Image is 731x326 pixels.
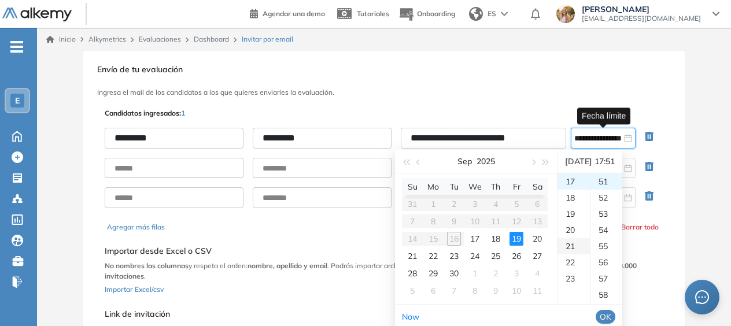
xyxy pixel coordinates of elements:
span: [EMAIL_ADDRESS][DOMAIN_NAME] [582,14,701,23]
div: [DATE] 17:51 [562,150,618,173]
td: 2025-10-06 [423,282,444,299]
div: 23 [447,249,461,263]
div: 55 [590,238,622,254]
div: 17 [558,173,590,190]
th: We [464,178,485,195]
div: 22 [558,254,590,271]
div: 21 [558,238,590,254]
span: ES [488,9,496,19]
div: 27 [530,249,544,263]
a: Now [402,312,419,322]
button: Onboarding [398,2,455,27]
span: Tutoriales [357,9,389,18]
div: 26 [510,249,523,263]
td: 2025-09-24 [464,247,485,265]
div: 9 [489,284,503,298]
span: message [695,290,709,304]
td: 2025-10-04 [527,265,548,282]
div: 17 [468,232,482,246]
div: 57 [590,271,622,287]
th: Sa [527,178,548,195]
i: - [10,46,23,48]
div: 6 [426,284,440,298]
button: OK [596,310,615,324]
button: Importar Excel/csv [105,281,164,295]
span: Invitar por email [242,34,293,45]
div: 56 [590,254,622,271]
div: 5 [405,284,419,298]
td: 2025-09-19 [506,230,527,247]
td: 2025-10-03 [506,265,527,282]
button: Sep [457,150,472,173]
div: 58 [590,287,622,303]
div: 8 [468,284,482,298]
div: 25 [489,249,503,263]
td: 2025-10-09 [485,282,506,299]
h5: Importar desde Excel o CSV [105,246,663,256]
td: 2025-09-29 [423,265,444,282]
td: 2025-09-17 [464,230,485,247]
td: 2025-09-22 [423,247,444,265]
td: 2025-10-08 [464,282,485,299]
img: world [469,7,483,21]
div: 10 [510,284,523,298]
th: Su [402,178,423,195]
div: 28 [405,266,419,280]
span: Onboarding [417,9,455,18]
div: 18 [489,232,503,246]
span: E [15,96,20,105]
div: 21 [405,249,419,263]
div: 4 [530,266,544,280]
img: arrow [501,12,508,16]
div: 51 [590,173,622,190]
b: nombre, apellido y email [248,261,327,270]
td: 2025-09-28 [402,265,423,282]
div: 59 [590,303,622,319]
h3: Ingresa el mail de los candidatos a los que quieres enviarles la evaluación. [97,88,671,97]
b: No nombres las columnas [105,261,189,270]
span: Importar Excel/csv [105,285,164,294]
div: 11 [530,284,544,298]
div: 23 [558,271,590,287]
div: 1 [468,266,482,280]
a: Evaluaciones [139,35,181,43]
td: 2025-09-25 [485,247,506,265]
div: 3 [510,266,523,280]
div: 20 [530,232,544,246]
div: 29 [426,266,440,280]
h5: Link de invitación [105,309,543,319]
th: Tu [444,178,464,195]
td: 2025-09-30 [444,265,464,282]
td: 2025-09-21 [402,247,423,265]
td: 2025-09-27 [527,247,548,265]
div: 2 [489,266,503,280]
td: 2025-10-01 [464,265,485,282]
button: Borrar todo [621,222,659,232]
div: 53 [590,206,622,222]
th: Th [485,178,506,195]
td: 2025-09-18 [485,230,506,247]
div: 20 [558,222,590,238]
td: 2025-10-05 [402,282,423,299]
div: 19 [558,206,590,222]
th: Mo [423,178,444,195]
span: OK [600,310,611,323]
div: 7 [447,284,461,298]
td: 2025-10-10 [506,282,527,299]
th: Fr [506,178,527,195]
div: 30 [447,266,461,280]
div: 24 [468,249,482,263]
b: límite de 10.000 invitaciones [105,261,637,280]
span: [PERSON_NAME] [582,5,701,14]
a: Dashboard [194,35,229,43]
p: Candidatos ingresados: [105,108,185,118]
td: 2025-10-07 [444,282,464,299]
a: Agendar una demo [250,6,325,20]
span: 1 [181,109,185,117]
div: 19 [510,232,523,246]
td: 2025-09-23 [444,247,464,265]
div: 54 [590,222,622,238]
button: 2025 [477,150,495,173]
div: 18 [558,190,590,206]
td: 2025-09-26 [506,247,527,265]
